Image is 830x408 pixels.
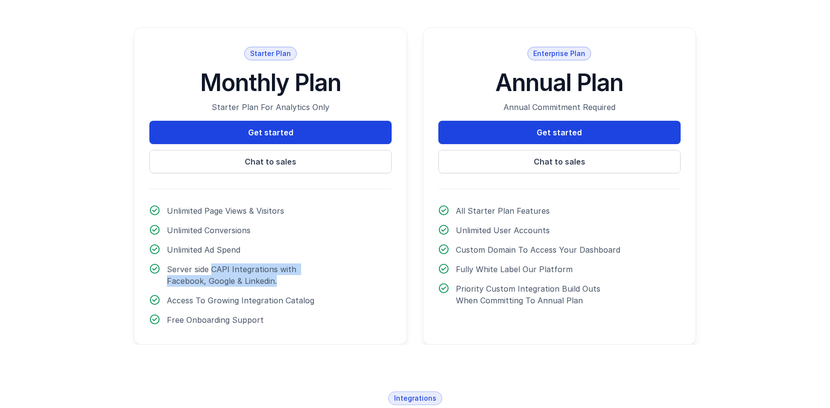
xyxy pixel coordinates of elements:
[534,156,585,167] p: Chat to sales
[245,156,296,167] p: Chat to sales
[167,263,334,287] p: Server side CAPI Integrations with Facebook, Google & Linkedin.
[250,128,325,175] button: Play Video: NYC Demo Video Full
[482,101,637,113] p: Annual Commitment Required
[456,283,604,306] p: Priority Custom Integration Build Outs When Committing To Annual Plan
[431,303,454,323] button: Mute
[193,101,348,113] p: Starter Plan For Analytics Only
[19,86,175,119] p: Let us know if you have any questions!
[394,393,436,403] p: Integrations
[167,224,305,236] p: Unlimited Conversions
[482,68,637,97] p: Annual Plan
[167,16,185,33] div: Close
[537,127,582,138] p: Get started
[248,127,293,138] p: Get started
[456,224,594,236] p: Unlimited User Accounts
[167,295,327,306] p: Access To Growing Integration Catalog
[55,303,400,323] div: Playbar
[407,303,431,323] button: Show captions menu
[97,304,195,343] button: Messages
[454,303,478,323] button: Show settings menu
[19,69,175,86] p: Hi there 👋
[438,121,681,144] a: Get started
[250,49,291,58] p: Starter Plan
[533,49,585,58] p: Enterprise Plan
[503,303,575,323] a: Wistia Logo -- Learn More
[149,121,392,144] a: Get started
[456,263,594,275] p: Fully White Label Our Platform
[478,303,502,323] button: Fullscreen
[193,68,348,97] p: Monthly Plan
[456,205,594,217] p: All Starter Plan Features
[167,244,305,256] p: Unlimited Ad Spend
[19,16,39,35] div: Profile image for adeola
[456,244,636,256] p: Custom Domain To Access Your Dashboard
[37,328,59,335] span: Home
[129,328,163,335] span: Messages
[438,150,681,173] a: Chat to sales
[149,150,392,173] a: Chat to sales
[167,314,305,326] p: Free Onboarding Support
[167,205,305,217] p: Unlimited Page Views & Visitors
